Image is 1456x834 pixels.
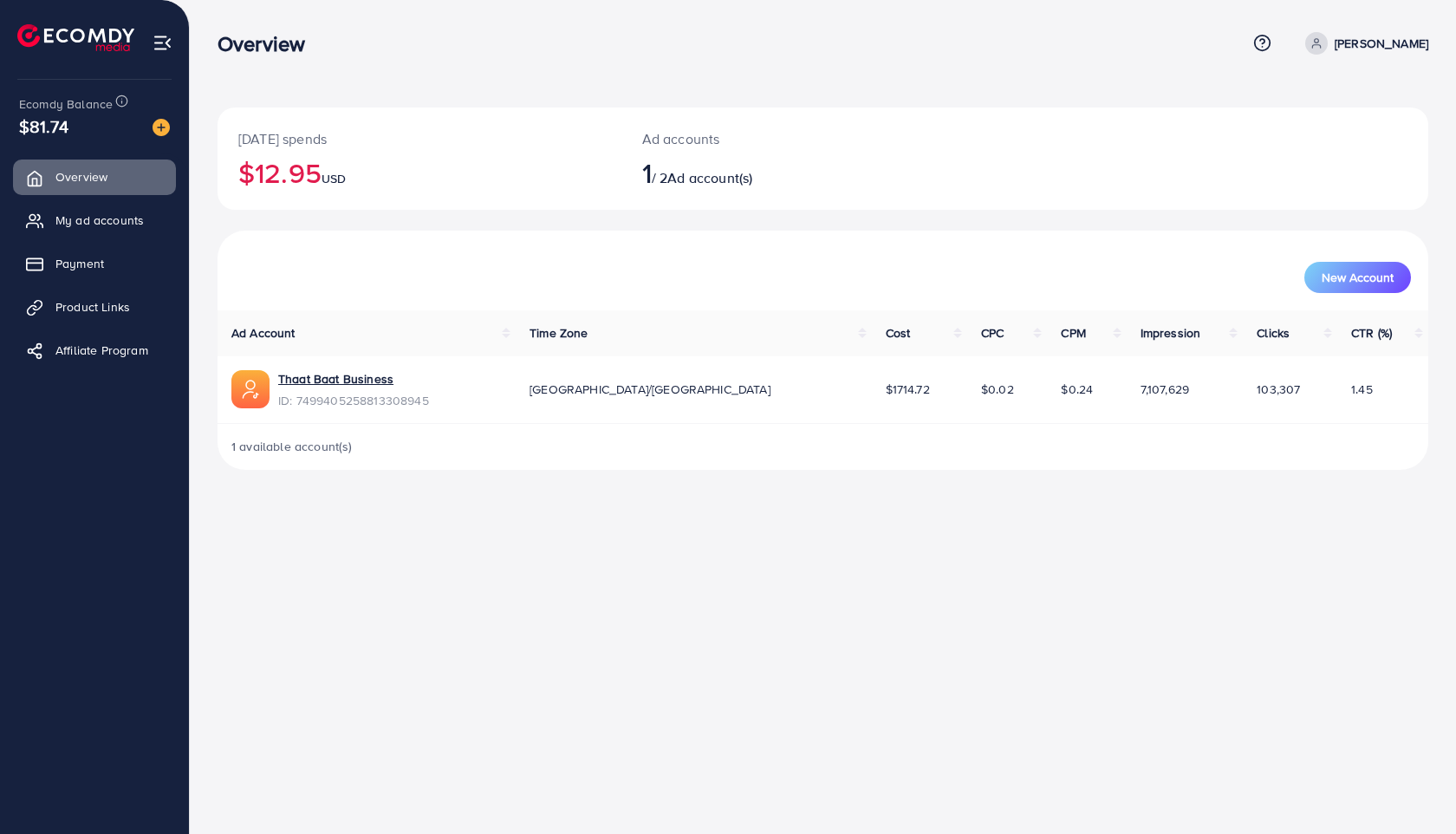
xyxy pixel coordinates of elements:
[642,156,903,189] h2: / 2
[981,324,1004,342] span: CPC
[17,24,134,51] img: logo
[1351,381,1373,398] span: 1.45
[278,392,429,409] span: ID: 7499405258813308945
[1322,271,1394,283] span: New Account
[1061,381,1093,398] span: $0.24
[530,324,588,342] span: Time Zone
[278,370,393,388] a: Thaat Baat Business
[667,168,752,187] span: Ad account(s)
[231,438,353,455] span: 1 available account(s)
[13,290,176,324] a: Product Links
[322,170,346,187] span: USD
[530,381,770,398] span: [GEOGRAPHIC_DATA]/[GEOGRAPHIC_DATA]
[1304,262,1411,293] button: New Account
[1351,324,1392,342] span: CTR (%)
[642,153,652,192] span: 1
[19,114,68,139] span: $81.74
[238,156,601,189] h2: $12.95
[55,255,104,272] span: Payment
[55,168,107,186] span: Overview
[55,342,148,359] span: Affiliate Program
[1141,324,1201,342] span: Impression
[55,212,144,229] span: My ad accounts
[1335,33,1428,54] p: [PERSON_NAME]
[886,381,930,398] span: $1714.72
[218,31,319,56] h3: Overview
[19,95,113,113] span: Ecomdy Balance
[231,370,270,408] img: ic-ads-acc.e4c84228.svg
[1141,381,1189,398] span: 7,107,629
[1061,324,1085,342] span: CPM
[13,333,176,368] a: Affiliate Program
[153,119,170,136] img: image
[1257,324,1290,342] span: Clicks
[1257,381,1300,398] span: 103,307
[153,33,172,53] img: menu
[13,246,176,281] a: Payment
[642,128,903,149] p: Ad accounts
[13,160,176,194] a: Overview
[981,381,1014,398] span: $0.02
[1298,32,1428,55] a: [PERSON_NAME]
[886,324,911,342] span: Cost
[238,128,601,149] p: [DATE] spends
[13,203,176,238] a: My ad accounts
[55,298,130,316] span: Product Links
[231,324,296,342] span: Ad Account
